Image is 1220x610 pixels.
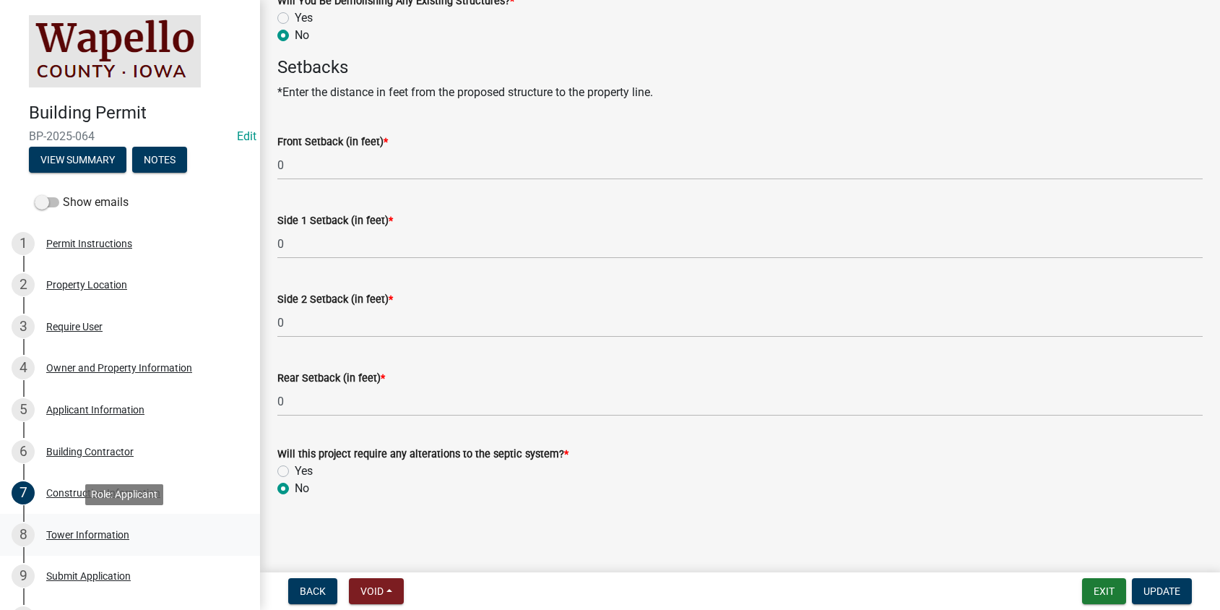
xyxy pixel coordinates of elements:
label: No [295,480,309,497]
div: 9 [12,564,35,588]
div: Construction Information [46,488,160,498]
button: Void [349,578,404,604]
div: 1 [12,232,35,255]
div: Tower Information [46,530,129,540]
label: Front Setback (in feet) [277,137,388,147]
label: Yes [295,463,313,480]
button: View Summary [29,147,126,173]
h4: Building Permit [29,103,248,124]
div: 6 [12,440,35,463]
div: Permit Instructions [46,239,132,249]
div: 3 [12,315,35,338]
wm-modal-confirm: Summary [29,155,126,166]
h4: Setbacks [277,57,1203,78]
span: Void [360,585,384,597]
span: Back [300,585,326,597]
a: Edit [237,129,256,143]
div: 5 [12,398,35,421]
span: BP-2025-064 [29,129,231,143]
div: Require User [46,322,103,332]
label: No [295,27,309,44]
label: Side 2 Setback (in feet) [277,295,393,305]
label: Side 1 Setback (in feet) [277,216,393,226]
p: *Enter the distance in feet from the proposed structure to the property line. [277,84,1203,101]
div: Property Location [46,280,127,290]
wm-modal-confirm: Edit Application Number [237,129,256,143]
button: Back [288,578,337,604]
div: Role: Applicant [85,484,163,505]
div: Owner and Property Information [46,363,192,373]
label: Show emails [35,194,129,211]
label: Yes [295,9,313,27]
label: Will this project require any alterations to the septic system? [277,450,568,460]
div: 8 [12,523,35,546]
span: Update [1143,585,1180,597]
div: Submit Application [46,571,131,581]
div: 4 [12,356,35,379]
wm-modal-confirm: Notes [132,155,187,166]
button: Exit [1082,578,1126,604]
div: 7 [12,481,35,504]
img: Wapello County, Iowa [29,15,201,87]
div: Applicant Information [46,405,144,415]
button: Update [1132,578,1192,604]
div: Building Contractor [46,447,134,457]
button: Notes [132,147,187,173]
div: 2 [12,273,35,296]
label: Rear Setback (in feet) [277,374,385,384]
